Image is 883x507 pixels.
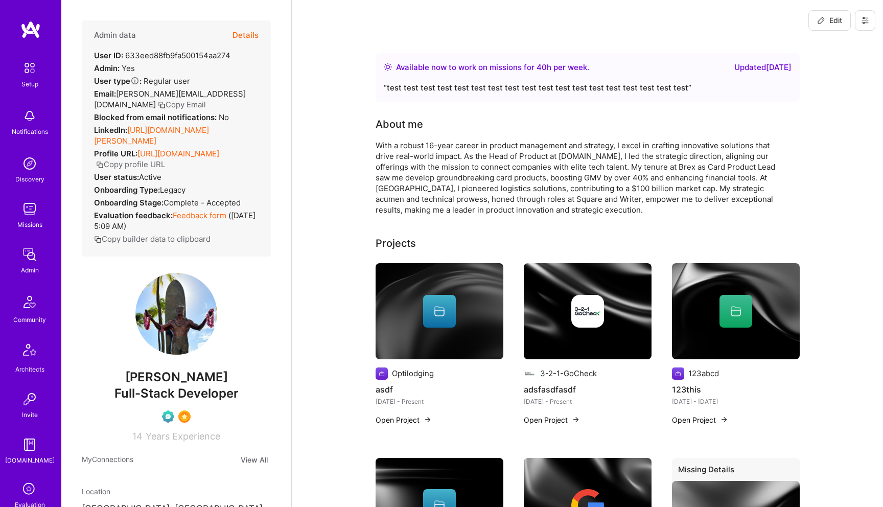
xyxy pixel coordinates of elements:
div: Community [13,314,46,325]
div: [DOMAIN_NAME] [5,455,55,466]
button: Copy profile URL [96,159,165,170]
img: discovery [19,153,40,174]
strong: User type : [94,76,142,86]
div: Missions [17,219,42,230]
div: 3-2-1-GoCheck [540,368,597,379]
div: Regular user [94,76,190,86]
span: 40 [537,62,547,72]
img: Availability [384,63,392,71]
span: Years Experience [146,431,220,442]
button: View All [238,454,271,466]
strong: Onboarding Stage: [94,198,164,208]
button: Open Project [376,414,432,425]
strong: User ID: [94,51,123,60]
button: Details [233,20,259,50]
button: Edit [808,10,851,31]
span: [PERSON_NAME] [82,370,271,385]
div: Setup [21,79,38,89]
div: Admin [21,265,39,275]
div: Projects [376,236,416,251]
button: Copy Email [158,99,206,110]
img: Company logo [524,367,536,380]
img: bell [19,106,40,126]
div: About me [376,117,423,132]
button: Copy builder data to clipboard [94,234,211,244]
i: Help [130,76,140,85]
img: Invite [19,389,40,409]
div: Invite [22,409,38,420]
div: [DATE] - [DATE] [672,396,800,407]
div: 123abcd [688,368,719,379]
h4: Admin data [94,31,136,40]
div: ( [DATE] 5:09 AM ) [94,210,259,232]
img: Evaluation Call Pending [162,410,174,423]
strong: Email: [94,89,116,99]
div: Notifications [12,126,48,137]
i: icon Copy [96,161,104,169]
div: Yes [94,63,135,74]
strong: Admin: [94,63,120,73]
i: icon SelectionTeam [20,480,39,499]
i: icon Copy [158,101,166,109]
div: Optilodging [392,368,434,379]
h4: adsfasdfasdf [524,383,652,396]
span: legacy [160,185,185,195]
span: 14 [132,431,143,442]
div: [DATE] - Present [376,396,503,407]
img: cover [524,263,652,359]
img: Architects [17,339,42,364]
img: guide book [19,434,40,455]
strong: User status: [94,172,139,182]
a: [URL][DOMAIN_NAME] [137,149,219,158]
div: Available now to work on missions for h per week . [396,61,589,74]
img: setup [19,57,40,79]
div: Location [82,486,271,497]
div: 633eed88fb9fa500154aa274 [94,50,230,61]
img: logo [20,20,41,39]
span: My Connections [82,454,133,466]
strong: Profile URL: [94,149,137,158]
span: Active [139,172,161,182]
div: Architects [15,364,44,375]
div: With a robust 16-year career in product management and strategy, I excel in crafting innovative s... [376,140,784,215]
img: User Avatar [135,273,217,355]
a: Feedback form [173,211,226,220]
h4: 123this [672,383,800,396]
button: Open Project [672,414,728,425]
a: [URL][DOMAIN_NAME][PERSON_NAME] [94,125,209,146]
img: Company logo [672,367,684,380]
i: icon Copy [94,236,102,243]
div: No [94,112,229,123]
span: Full-Stack Developer [114,386,239,401]
strong: Onboarding Type: [94,185,160,195]
img: admin teamwork [19,244,40,265]
div: “ test test test test test test test test test test test test test test test test test test ” [384,82,792,94]
img: cover [376,263,503,359]
div: Discovery [15,174,44,185]
div: Missing Details [672,458,800,485]
strong: Evaluation feedback: [94,211,173,220]
span: Complete - Accepted [164,198,241,208]
div: [DATE] - Present [524,396,652,407]
strong: LinkedIn: [94,125,127,135]
div: Updated [DATE] [734,61,792,74]
img: cover [672,263,800,359]
img: Company logo [376,367,388,380]
button: Open Project [524,414,580,425]
span: Edit [817,15,842,26]
img: arrow-right [572,416,580,424]
h4: asdf [376,383,503,396]
img: arrow-right [424,416,432,424]
img: arrow-right [720,416,728,424]
img: Company logo [571,295,604,328]
img: Community [17,290,42,314]
img: teamwork [19,199,40,219]
img: SelectionTeam [178,410,191,423]
span: [PERSON_NAME][EMAIL_ADDRESS][DOMAIN_NAME] [94,89,246,109]
strong: Blocked from email notifications: [94,112,219,122]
